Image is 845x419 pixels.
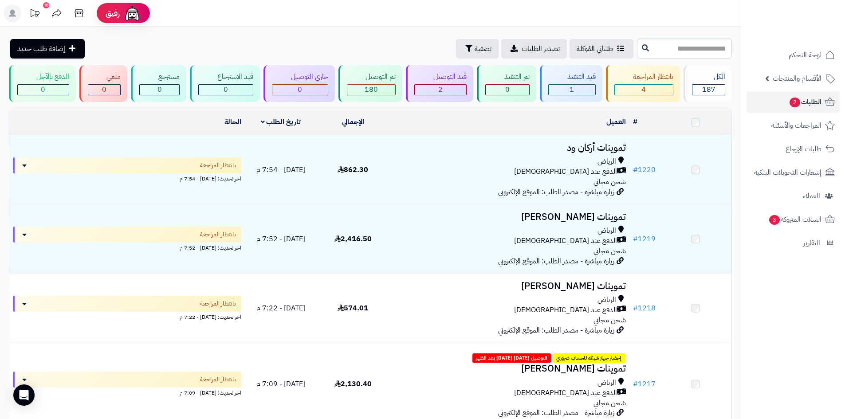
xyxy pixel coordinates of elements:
div: 10 [43,2,49,8]
a: #1218 [633,303,656,313]
span: الرياض [597,157,616,167]
a: تم التوصيل 180 [337,65,405,102]
span: الرياض [597,226,616,236]
a: قيد التوصيل 2 [404,65,475,102]
a: بانتظار المراجعة 4 [604,65,682,102]
a: قيد الاسترجاع 0 [188,65,262,102]
div: جاري التوصيل [272,72,328,82]
a: مسترجع 0 [129,65,188,102]
span: بانتظار المراجعة [200,230,236,239]
span: 0 [505,84,510,95]
a: تاريخ الطلب [261,117,301,127]
a: الإجمالي [342,117,364,127]
span: شحن مجاني [593,176,626,187]
a: المراجعات والأسئلة [747,115,840,136]
div: قيد التوصيل [414,72,467,82]
span: إشعارات التحويلات البنكية [754,166,821,179]
a: طلباتي المُوكلة [570,39,633,59]
span: 862.30 [338,164,368,175]
a: السلات المتروكة3 [747,209,840,230]
div: قيد التنفيذ [548,72,596,82]
span: 0 [41,84,45,95]
div: اخر تحديث: [DATE] - 7:52 م [13,243,241,252]
span: بانتظار المراجعة [200,299,236,308]
span: 3 [769,215,780,225]
span: 187 [702,84,715,95]
a: الكل187 [682,65,734,102]
span: [DATE] - 7:22 م [256,303,305,313]
span: 2,416.50 [334,234,372,244]
a: الدفع بالآجل 0 [7,65,78,102]
a: إضافة طلب جديد [10,39,85,59]
span: 2 [438,84,443,95]
span: طلباتي المُوكلة [577,43,613,54]
div: 1 [549,85,595,95]
span: الدفع عند [DEMOGRAPHIC_DATA] [514,305,617,315]
div: الكل [692,72,725,82]
span: بانتظار المراجعة [200,375,236,384]
span: # [633,379,638,389]
span: # [633,234,638,244]
div: مسترجع [139,72,180,82]
div: قيد الاسترجاع [198,72,253,82]
span: الطلبات [789,96,821,108]
a: #1220 [633,164,656,175]
span: زيارة مباشرة - مصدر الطلب: الموقع الإلكتروني [498,256,614,266]
a: إشعارات التحويلات البنكية [747,162,840,183]
span: الدفع عند [DEMOGRAPHIC_DATA] [514,236,617,246]
div: 180 [347,85,396,95]
span: لوحة التحكم [789,49,821,61]
div: الدفع بالآجل [17,72,69,82]
span: التقارير [803,237,820,249]
a: التقارير [747,232,840,254]
span: 0 [157,84,162,95]
a: تحديثات المنصة [24,4,46,24]
a: الحالة [224,117,241,127]
div: 0 [486,85,529,95]
span: الرياض [597,295,616,305]
span: 2 [789,97,801,108]
a: تصدير الطلبات [501,39,567,59]
span: 0 [298,84,302,95]
span: إضافة طلب جديد [17,43,65,54]
a: # [633,117,637,127]
span: [DATE] - 7:52 م [256,234,305,244]
h3: تموينات [PERSON_NAME] [393,281,626,291]
span: زيارة مباشرة - مصدر الطلب: الموقع الإلكتروني [498,187,614,197]
a: تم التنفيذ 0 [475,65,538,102]
span: المراجعات والأسئلة [771,119,821,132]
span: 574.01 [338,303,368,313]
button: تصفية [456,39,499,59]
div: Open Intercom Messenger [13,384,35,406]
span: زيارة مباشرة - مصدر الطلب: الموقع الإلكتروني [498,407,614,418]
span: تصفية [475,43,491,54]
div: ملغي [88,72,121,82]
span: رفيق [106,8,120,19]
h3: تموينات [PERSON_NAME] [393,212,626,222]
span: شحن مجاني [593,315,626,325]
a: الطلبات2 [747,91,840,113]
span: شحن مجاني [593,398,626,408]
div: تم التنفيذ [485,72,530,82]
span: السلات المتروكة [768,213,821,226]
div: بانتظار المراجعة [614,72,674,82]
a: العميل [606,117,626,127]
a: #1217 [633,379,656,389]
span: العملاء [803,190,820,202]
div: 0 [272,85,328,95]
span: 180 [365,84,378,95]
span: الدفع عند [DEMOGRAPHIC_DATA] [514,388,617,398]
img: ai-face.png [123,4,141,22]
span: زيارة مباشرة - مصدر الطلب: الموقع الإلكتروني [498,325,614,336]
span: الأقسام والمنتجات [773,72,821,85]
a: جاري التوصيل 0 [262,65,337,102]
span: 4 [641,84,646,95]
h3: تموينات [PERSON_NAME] [393,364,626,374]
h3: تموينات أركان ود [393,143,626,153]
span: بانتظار المراجعة [200,161,236,170]
img: logo-2.png [785,7,837,25]
div: 2 [415,85,466,95]
div: تم التوصيل [347,72,396,82]
span: 0 [224,84,228,95]
span: [DATE] - 7:09 م [256,379,305,389]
